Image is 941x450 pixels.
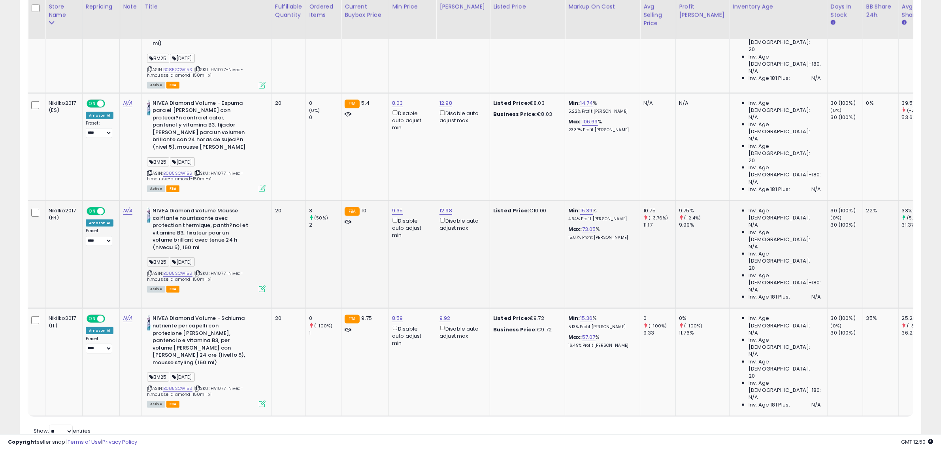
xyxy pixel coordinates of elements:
[679,100,723,107] div: N/A
[749,372,755,380] span: 20
[392,99,403,107] a: 8.03
[749,293,790,301] span: Inv. Age 181 Plus:
[749,272,821,286] span: Inv. Age [DEMOGRAPHIC_DATA]-180:
[147,185,165,192] span: All listings currently available for purchase on Amazon
[749,315,821,329] span: Inv. Age [DEMOGRAPHIC_DATA]:
[643,207,675,214] div: 10.75
[679,221,729,229] div: 9.99%
[902,221,934,229] div: 31.37%
[831,19,835,26] small: Days In Stock.
[568,216,634,222] p: 4.64% Profit [PERSON_NAME]
[309,100,341,107] div: 0
[811,401,821,408] span: N/A
[749,68,758,75] span: N/A
[749,401,790,408] span: Inv. Age 181 Plus:
[749,286,758,293] span: N/A
[147,82,165,89] span: All listings currently available for purchase on Amazon
[902,19,907,26] small: Avg BB Share.
[568,235,634,240] p: 15.87% Profit [PERSON_NAME]
[902,2,931,19] div: Avg BB Share
[147,170,243,182] span: | SKU: HV1077-Nivea-h.mousse-diamond-150ml-x1
[49,2,79,19] div: Store Name
[580,314,593,322] a: 15.36
[123,207,132,215] a: N/A
[170,257,195,267] span: [DATE]
[439,216,484,232] div: Disable auto adjust max
[345,315,359,323] small: FBA
[749,75,790,82] span: Inv. Age 181 Plus:
[275,207,300,214] div: 20
[166,401,180,408] span: FBA
[568,333,582,341] b: Max:
[643,100,669,107] div: N/A
[866,207,892,214] div: 22%
[309,107,320,113] small: (0%)
[275,100,300,107] div: 20
[170,54,195,63] span: [DATE]
[831,221,863,229] div: 30 (100%)
[749,46,755,53] span: 20
[831,107,842,113] small: (0%)
[568,118,582,125] b: Max:
[123,2,138,11] div: Note
[275,315,300,322] div: 20
[147,157,169,166] span: BM25
[439,2,487,11] div: [PERSON_NAME]
[649,215,668,221] small: (-3.76%)
[568,324,634,330] p: 5.13% Profit [PERSON_NAME]
[649,323,667,329] small: (-100%)
[749,186,790,193] span: Inv. Age 181 Plus:
[749,243,758,250] span: N/A
[68,438,101,446] a: Terms of Use
[907,323,928,329] small: (-30.17%)
[309,315,341,322] div: 0
[104,316,116,322] span: OFF
[170,372,195,382] span: [DATE]
[123,99,132,107] a: N/A
[345,2,385,19] div: Current Buybox Price
[568,226,634,240] div: %
[749,114,758,121] span: N/A
[147,315,266,407] div: ASIN:
[902,100,934,107] div: 39.57%
[493,326,559,333] div: €9.72
[493,207,559,214] div: €10.00
[493,100,559,107] div: €8.03
[568,109,634,114] p: 5.22% Profit [PERSON_NAME]
[568,127,634,133] p: 23.37% Profit [PERSON_NAME]
[749,121,821,135] span: Inv. Age [DEMOGRAPHIC_DATA]:
[147,66,243,78] span: | SKU: HV1077-Nivea-h.mousse-diamond-150ml-x1
[493,315,559,322] div: €9.72
[568,207,580,214] b: Min:
[831,114,863,121] div: 30 (100%)
[831,2,860,19] div: Days In Stock
[163,170,192,177] a: B085SCW15S
[749,250,821,265] span: Inv. Age [DEMOGRAPHIC_DATA]:
[166,286,180,293] span: FBA
[439,324,484,340] div: Disable auto adjust max
[493,207,529,214] b: Listed Price:
[582,118,598,126] a: 106.69
[866,100,892,107] div: 0%
[749,207,821,221] span: Inv. Age [DEMOGRAPHIC_DATA]:
[831,315,863,322] div: 30 (100%)
[392,109,430,131] div: Disable auto adjust min
[345,207,359,216] small: FBA
[392,216,430,239] div: Disable auto adjust min
[439,109,484,124] div: Disable auto adjust max
[749,100,821,114] span: Inv. Age [DEMOGRAPHIC_DATA]:
[580,99,593,107] a: 14.74
[493,111,559,118] div: €8.03
[811,75,821,82] span: N/A
[493,326,537,333] b: Business Price:
[275,2,302,19] div: Fulfillable Quantity
[831,323,842,329] small: (0%)
[582,333,596,341] a: 57.07
[907,107,930,113] small: (-26.22%)
[362,314,372,322] span: 9.75
[309,114,341,121] div: 0
[679,329,729,337] div: 11.76%
[831,100,863,107] div: 30 (100%)
[86,336,113,354] div: Preset:
[147,372,169,382] span: BM25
